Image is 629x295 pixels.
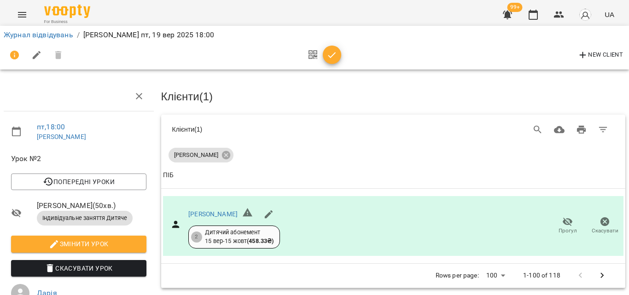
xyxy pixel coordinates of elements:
[37,214,133,222] span: Індивідуальне заняття Дитяче
[205,228,274,245] div: Дитячий абонемент 15 вер - 15 жовт
[592,227,618,235] span: Скасувати
[507,3,523,12] span: 99+
[242,207,253,222] h6: Невірний формат телефону ${ phone }
[247,237,274,244] b: ( 458.33 ₴ )
[4,29,625,40] nav: breadcrumb
[575,48,625,63] button: New Client
[191,231,202,243] div: 2
[11,153,146,164] span: Урок №2
[161,115,626,144] div: Table Toolbar
[601,6,618,23] button: UA
[44,19,90,25] span: For Business
[161,91,626,103] h3: Клієнти ( 1 )
[527,119,549,141] button: Search
[18,263,139,274] span: Скасувати Урок
[559,227,577,235] span: Прогул
[18,176,139,187] span: Попередні уроки
[11,260,146,277] button: Скасувати Урок
[44,5,90,18] img: Voopty Logo
[188,210,238,218] a: [PERSON_NAME]
[579,8,592,21] img: avatar_s.png
[163,170,174,181] div: Sort
[4,30,73,39] a: Журнал відвідувань
[436,271,479,280] p: Rows per page:
[83,29,214,40] p: [PERSON_NAME] пт, 19 вер 2025 18:00
[37,133,86,140] a: [PERSON_NAME]
[571,119,593,141] button: Друк
[77,29,80,40] li: /
[163,170,624,181] span: ПІБ
[605,10,614,19] span: UA
[591,265,613,287] button: Next Page
[163,170,174,181] div: ПІБ
[169,151,224,159] span: [PERSON_NAME]
[37,200,146,211] span: [PERSON_NAME] ( 50 хв. )
[483,269,508,282] div: 100
[11,4,33,26] button: Menu
[37,122,65,131] a: пт , 18:00
[11,236,146,252] button: Змінити урок
[169,148,233,162] div: [PERSON_NAME]
[523,271,560,280] p: 1-100 of 118
[592,119,614,141] button: Фільтр
[18,238,139,249] span: Змінити урок
[549,213,586,239] button: Прогул
[11,174,146,190] button: Попередні уроки
[172,125,365,134] div: Клієнти ( 1 )
[586,213,623,239] button: Скасувати
[577,50,623,61] span: New Client
[548,119,571,141] button: Завантажити CSV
